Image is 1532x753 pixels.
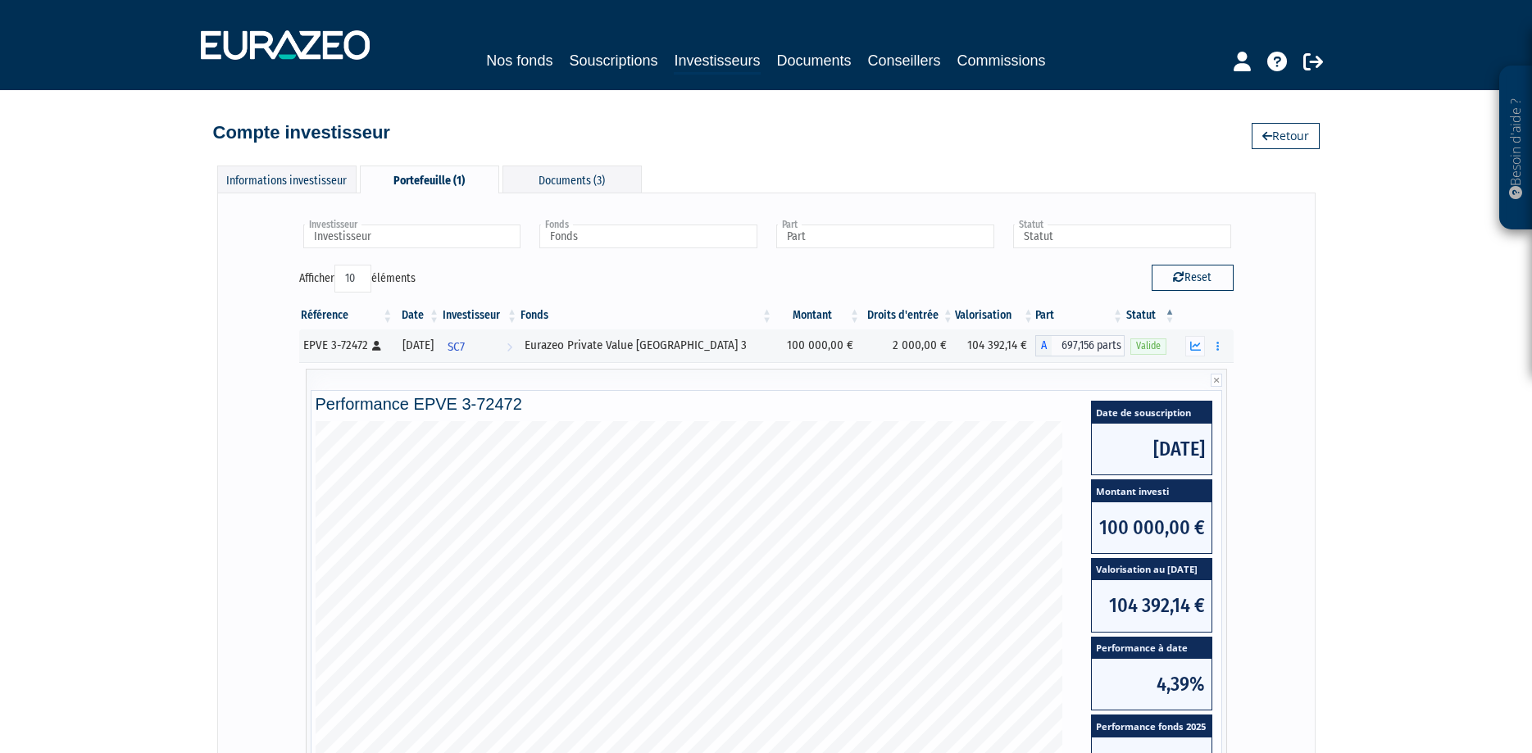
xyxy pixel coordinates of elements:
span: Performance fonds 2025 [1092,715,1212,737]
div: Eurazeo Private Value [GEOGRAPHIC_DATA] 3 [525,337,768,354]
img: 1732889491-logotype_eurazeo_blanc_rvb.png [201,30,370,60]
a: Retour [1252,123,1320,149]
i: [Français] Personne physique [372,341,381,351]
div: EPVE 3-72472 [303,337,389,354]
a: Conseillers [868,49,941,72]
span: Valorisation au [DATE] [1092,559,1212,581]
div: [DATE] [400,337,435,354]
h4: Compte investisseur [213,123,390,143]
h4: Performance EPVE 3-72472 [316,395,1217,413]
td: 2 000,00 € [861,329,955,362]
span: Date de souscription [1092,401,1212,424]
th: Investisseur: activer pour trier la colonne par ordre croissant [441,302,519,329]
span: 697,156 parts [1052,335,1125,356]
th: Référence : activer pour trier la colonne par ordre croissant [299,302,395,329]
th: Statut : activer pour trier la colonne par ordre d&eacute;croissant [1125,302,1176,329]
p: Besoin d'aide ? [1507,75,1525,222]
span: Performance à date [1092,637,1212,660]
button: Reset [1152,265,1234,291]
th: Montant: activer pour trier la colonne par ordre croissant [774,302,861,329]
div: Documents (3) [502,166,642,193]
i: Voir l'investisseur [507,332,512,362]
a: Commissions [957,49,1046,72]
a: SC7 [441,329,519,362]
th: Part: activer pour trier la colonne par ordre croissant [1035,302,1125,329]
div: Portefeuille (1) [360,166,499,193]
a: Documents [777,49,852,72]
span: SC7 [448,332,465,362]
select: Afficheréléments [334,265,371,293]
th: Date: activer pour trier la colonne par ordre croissant [394,302,441,329]
th: Droits d'entrée: activer pour trier la colonne par ordre croissant [861,302,955,329]
span: 104 392,14 € [1092,580,1212,631]
th: Fonds: activer pour trier la colonne par ordre croissant [519,302,774,329]
span: Valide [1130,338,1166,354]
td: 100 000,00 € [774,329,861,362]
a: Nos fonds [486,49,552,72]
a: Investisseurs [674,49,760,75]
span: Montant investi [1092,480,1212,502]
th: Valorisation: activer pour trier la colonne par ordre croissant [955,302,1035,329]
div: Informations investisseur [217,166,357,193]
td: 104 392,14 € [955,329,1035,362]
span: A [1035,335,1052,356]
span: 4,39% [1092,659,1212,710]
div: A - Eurazeo Private Value Europe 3 [1035,335,1125,356]
a: Souscriptions [569,49,657,72]
span: [DATE] [1092,424,1212,474]
span: 100 000,00 € [1092,502,1212,553]
label: Afficher éléments [299,265,416,293]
